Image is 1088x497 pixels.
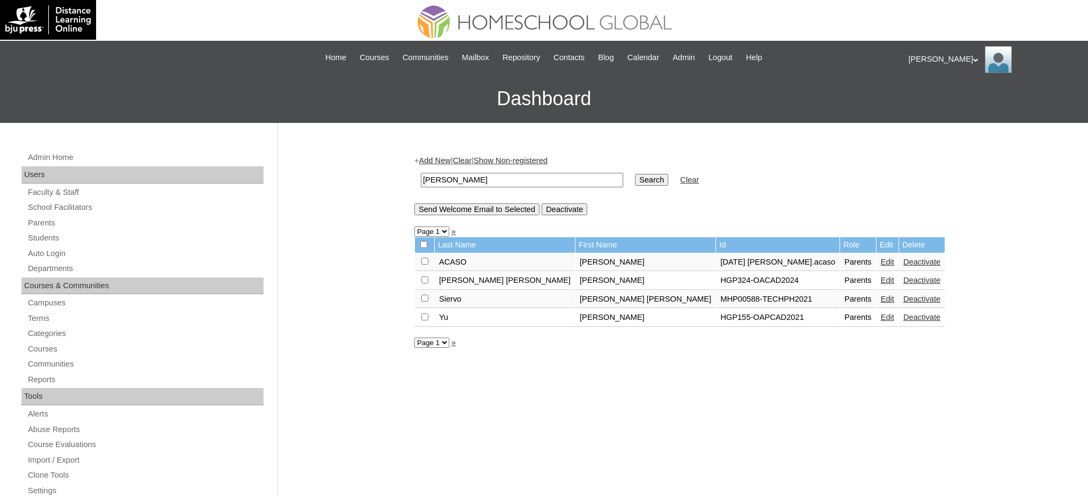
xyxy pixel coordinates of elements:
a: Home [320,52,352,64]
span: Help [746,52,762,64]
td: Parents [840,309,876,327]
span: Blog [598,52,614,64]
span: Courses [360,52,389,64]
a: Terms [27,312,264,325]
span: Communities [403,52,449,64]
h3: Dashboard [5,75,1083,123]
td: ACASO [435,253,575,272]
input: Send Welcome Email to Selected [414,203,539,215]
a: Communities [27,357,264,371]
span: Home [325,52,346,64]
a: Deactivate [903,313,940,321]
a: Edit [881,258,894,266]
a: Communities [397,52,454,64]
a: Categories [27,327,264,340]
div: + | | [414,155,946,215]
span: Repository [502,52,540,64]
a: Course Evaluations [27,438,264,451]
td: Parents [840,272,876,290]
span: Logout [709,52,733,64]
td: Siervo [435,290,575,309]
td: [PERSON_NAME] [575,272,715,290]
td: MHP00588-TECHPH2021 [716,290,839,309]
a: Clear [453,156,472,165]
a: Logout [703,52,738,64]
a: Edit [881,313,894,321]
td: HGP324-OACAD2024 [716,272,839,290]
td: Yu [435,309,575,327]
a: School Facilitators [27,201,264,214]
a: Deactivate [903,258,940,266]
td: Edit [877,237,899,253]
a: Contacts [548,52,590,64]
img: logo-white.png [5,5,91,34]
a: Admin [667,52,700,64]
input: Search [635,174,668,186]
a: Calendar [622,52,665,64]
a: Clear [680,176,699,184]
div: Tools [21,388,264,405]
a: » [451,338,456,347]
a: Edit [881,276,894,284]
td: [PERSON_NAME] [PERSON_NAME] [575,290,715,309]
input: Deactivate [542,203,587,215]
a: Add New [419,156,450,165]
a: Parents [27,216,264,230]
a: Departments [27,262,264,275]
td: Parents [840,253,876,272]
a: Reports [27,373,264,386]
span: Mailbox [462,52,490,64]
td: [PERSON_NAME] [575,309,715,327]
td: [PERSON_NAME] [575,253,715,272]
a: Mailbox [457,52,495,64]
td: HGP155-OAPCAD2021 [716,309,839,327]
td: Parents [840,290,876,309]
td: [DATE] [PERSON_NAME].acaso [716,253,839,272]
a: Import / Export [27,454,264,467]
a: Courses [354,52,395,64]
span: Contacts [553,52,585,64]
a: Deactivate [903,295,940,303]
div: [PERSON_NAME] [909,46,1078,73]
a: Campuses [27,296,264,310]
a: Alerts [27,407,264,421]
div: Users [21,166,264,184]
a: Clone Tools [27,469,264,482]
a: Abuse Reports [27,423,264,436]
a: Admin Home [27,151,264,164]
td: First Name [575,237,715,253]
span: Admin [673,52,695,64]
a: Help [741,52,768,64]
a: Show Non-registered [474,156,548,165]
a: Blog [593,52,619,64]
span: Calendar [627,52,659,64]
a: Auto Login [27,247,264,260]
a: » [451,227,456,236]
td: Id [716,237,839,253]
input: Search [421,173,623,187]
td: Last Name [435,237,575,253]
a: Deactivate [903,276,940,284]
a: Courses [27,342,264,356]
a: Repository [497,52,545,64]
a: Faculty & Staff [27,186,264,199]
img: Ariane Ebuen [985,46,1012,73]
a: Students [27,231,264,245]
td: [PERSON_NAME] [PERSON_NAME] [435,272,575,290]
div: Courses & Communities [21,277,264,295]
td: Delete [899,237,945,253]
td: Role [840,237,876,253]
a: Edit [881,295,894,303]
